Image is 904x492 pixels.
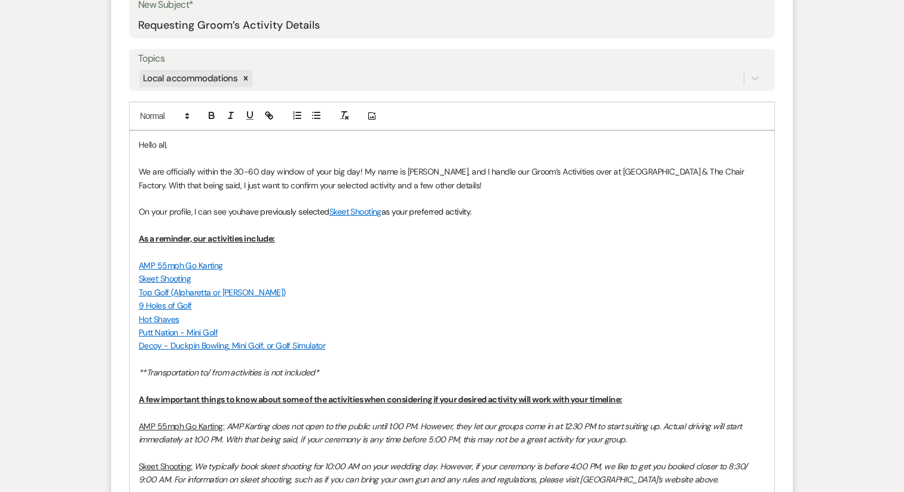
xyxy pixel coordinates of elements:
u: AMP 55mph Go Karting: [139,421,224,432]
u: As a reminder, our activities include: [139,233,275,244]
a: 9 Holes of Golf [139,300,192,311]
a: Decoy - Duckpin Bowling, Mini Golf, or Golf Simulator [139,340,325,351]
em: AMP Karting does not open to the public until 1:00 PM. However, they let our groups come in at 12... [139,421,744,445]
em: **Transportation to/ from activities is not included* [139,367,319,378]
a: Skeet Shooting [329,206,381,217]
span: have previously selected [241,206,329,217]
a: AMP 55mph Go Karting [139,260,223,271]
a: Skeet Shooting [139,273,191,284]
em: We typically book skeet shooting for 10:00 AM on your wedding day. However, if your ceremony is b... [139,461,749,485]
span: We are officially within the 30-60 day window of your big day! My name is [PERSON_NAME], and I ha... [139,166,746,190]
a: Putt Nation - Mini Golf [139,327,218,338]
span: Hello all, [139,139,167,150]
a: Top Golf (Alpharetta or [PERSON_NAME]) [139,287,286,298]
div: Local accommodations [139,70,239,87]
label: Topics [138,50,766,68]
span: On your profile, I can see you [139,206,241,217]
u: Skeet Shooting: [139,461,193,472]
span: as your preferred activity. [381,206,472,217]
a: Hot Shaves [139,314,179,325]
u: A few important things to know about some of the activities when considering if your desired acti... [139,394,622,405]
